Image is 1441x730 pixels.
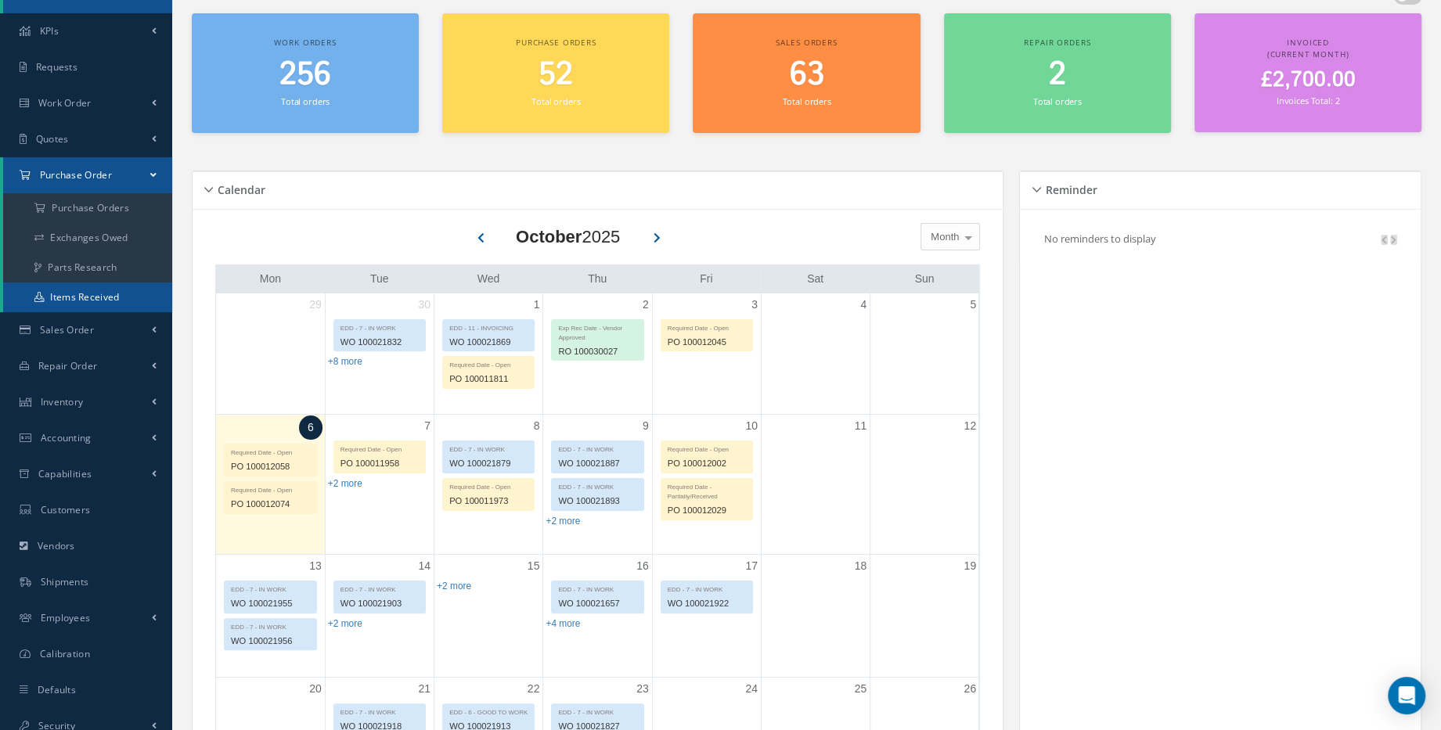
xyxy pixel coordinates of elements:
[325,554,434,678] td: October 14, 2025
[852,678,870,700] a: October 25, 2025
[870,415,979,555] td: October 12, 2025
[852,415,870,437] a: October 11, 2025
[1277,95,1339,106] small: Invoices Total: 2
[748,293,761,316] a: October 3, 2025
[552,492,643,510] div: WO 100021893
[661,595,752,613] div: WO 100021922
[552,479,643,492] div: EDD - 7 - IN WORK
[443,704,534,717] div: EDD - 6 - GOOD TO WORK
[543,554,652,678] td: October 16, 2025
[3,193,172,223] a: Purchase Orders
[41,503,91,516] span: Customers
[1287,37,1329,48] span: Invoiced
[652,293,761,415] td: October 3, 2025
[415,678,434,700] a: October 21, 2025
[639,415,652,437] a: October 9, 2025
[633,555,652,577] a: October 16, 2025
[443,492,534,510] div: PO 100011973
[761,415,870,555] td: October 11, 2025
[1194,13,1421,132] a: Invoiced (Current Month) £2,700.00 Invoices Total: 2
[41,395,84,408] span: Inventory
[1260,65,1355,95] span: £2,700.00
[279,52,331,97] span: 256
[552,441,643,455] div: EDD - 7 - IN WORK
[857,293,870,316] a: October 4, 2025
[543,415,652,555] td: October 9, 2025
[944,13,1171,133] a: Repair orders 2 Total orders
[40,168,112,182] span: Purchase Order
[852,555,870,577] a: October 18, 2025
[38,539,75,552] span: Vendors
[41,611,91,624] span: Employees
[782,95,830,107] small: Total orders
[912,269,938,289] a: Sunday
[192,13,419,133] a: Work orders 256 Total orders
[1388,677,1425,714] div: Open Intercom Messenger
[216,554,325,678] td: October 13, 2025
[443,333,534,351] div: WO 100021869
[531,95,580,107] small: Total orders
[434,415,543,555] td: October 8, 2025
[546,618,580,629] a: Show 4 more events
[633,678,652,700] a: October 23, 2025
[552,595,643,613] div: WO 100021657
[742,678,761,700] a: October 24, 2025
[415,555,434,577] a: October 14, 2025
[761,554,870,678] td: October 18, 2025
[552,343,643,361] div: RO 100030027
[38,683,76,696] span: Defaults
[927,229,959,245] span: Month
[531,415,543,437] a: October 8, 2025
[443,479,534,492] div: Required Date - Open
[552,704,643,717] div: EDD - 7 - IN WORK
[661,320,752,333] div: Required Date - Open
[552,581,643,595] div: EDD - 7 - IN WORK
[225,619,316,632] div: EDD - 7 - IN WORK
[40,647,90,660] span: Calibration
[661,502,752,520] div: PO 100012029
[325,415,434,555] td: October 7, 2025
[742,555,761,577] a: October 17, 2025
[38,359,98,372] span: Repair Order
[1266,49,1349,59] span: (Current Month)
[334,320,425,333] div: EDD - 7 - IN WORK
[225,444,316,458] div: Required Date - Open
[661,333,752,351] div: PO 100012045
[474,269,503,289] a: Wednesday
[516,224,620,250] div: 2025
[41,431,92,444] span: Accounting
[1024,37,1090,48] span: Repair orders
[1033,95,1082,107] small: Total orders
[1049,52,1066,97] span: 2
[742,415,761,437] a: October 10, 2025
[524,678,543,700] a: October 22, 2025
[776,37,837,48] span: Sales orders
[967,293,979,316] a: October 5, 2025
[543,293,652,415] td: October 2, 2025
[1040,178,1097,197] h5: Reminder
[38,467,92,480] span: Capabilities
[585,269,610,289] a: Thursday
[434,293,543,415] td: October 1, 2025
[3,157,172,193] a: Purchase Order
[652,554,761,678] td: October 17, 2025
[36,60,77,74] span: Requests
[281,95,330,107] small: Total orders
[761,293,870,415] td: October 4, 2025
[306,678,325,700] a: October 20, 2025
[443,357,534,370] div: Required Date - Open
[225,581,316,595] div: EDD - 7 - IN WORK
[328,478,362,489] a: Show 2 more events
[225,495,316,513] div: PO 100012074
[3,223,172,253] a: Exchanges Owed
[960,678,979,700] a: October 26, 2025
[40,323,94,336] span: Sales Order
[539,52,573,97] span: 52
[546,516,580,527] a: Show 2 more events
[870,293,979,415] td: October 5, 2025
[442,13,669,133] a: Purchase orders 52 Total orders
[531,293,543,316] a: October 1, 2025
[661,581,752,595] div: EDD - 7 - IN WORK
[552,455,643,473] div: WO 100021887
[652,415,761,555] td: October 10, 2025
